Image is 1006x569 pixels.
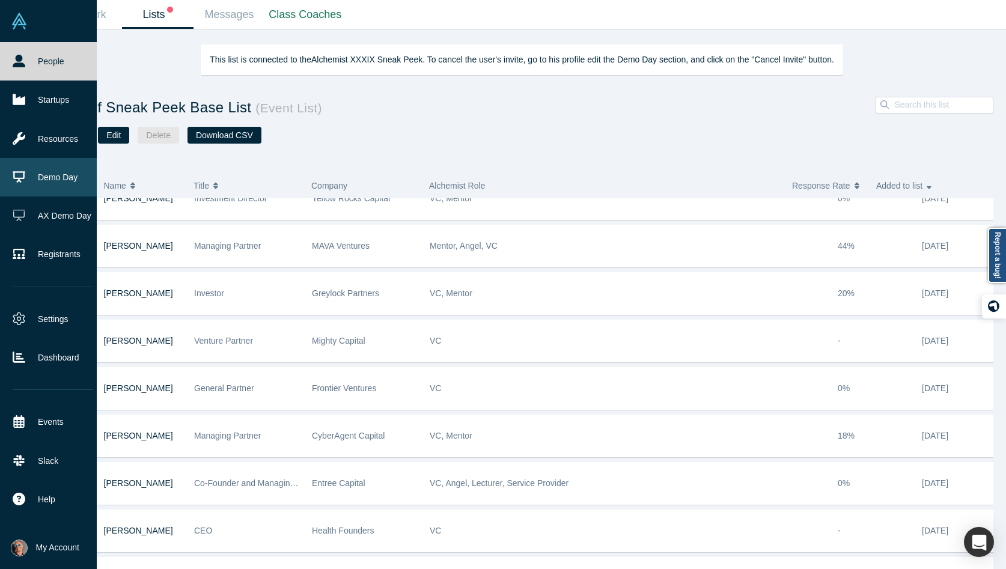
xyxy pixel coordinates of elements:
span: CEO [194,526,212,535]
span: Co-Founder and Managing Partner, Entree Capital [194,478,382,488]
div: This list is connected to the Alchemist XXXIX Sneak Peek . To cancel the user's invite, go to his... [201,44,843,75]
a: Messages [194,1,265,29]
span: 0% [838,478,850,488]
h1: Copy of Sneak Peek Base List [50,97,522,118]
button: Download CSV [187,127,261,144]
span: [DATE] [922,383,948,393]
span: Managing Partner [194,431,261,440]
span: Mighty Capital [312,336,365,345]
a: [PERSON_NAME] [104,526,173,535]
span: Investment Director [194,193,267,203]
span: Company [311,181,347,190]
span: - [838,526,841,535]
span: CyberAgent Capital [312,431,385,440]
span: 0% [838,193,850,203]
span: Mentor, Angel, VC [430,241,498,251]
span: Yellow Rocks Capital [312,193,390,203]
span: Help [38,493,55,506]
span: 20% [838,288,855,298]
span: [DATE] [922,336,948,345]
span: VC [430,383,441,393]
span: VC, Mentor [430,431,472,440]
span: Investor [194,288,224,298]
a: [PERSON_NAME] [104,383,173,393]
span: Managing Partner [194,241,261,251]
span: VC [430,526,441,535]
span: General Partner [194,383,254,393]
button: Title [194,173,299,198]
span: MAVA Ventures [312,241,370,251]
span: VC, Angel, Lecturer, Service Provider [430,478,569,488]
span: [DATE] [922,288,948,298]
a: [PERSON_NAME] [104,241,173,251]
a: Class Coaches [265,1,346,29]
a: Lists [122,1,194,29]
button: Edit [98,127,129,144]
button: Name [104,173,181,198]
span: VC, Mentor [430,288,472,298]
span: Venture Partner [194,336,253,345]
span: Response Rate [792,173,850,198]
span: My Account [36,541,79,554]
button: My Account [11,540,79,556]
img: Alchemist Vault Logo [11,13,28,29]
img: Laurent Rains's Account [11,540,28,556]
span: Added to list [876,173,922,198]
a: [PERSON_NAME] [104,288,173,298]
span: - [838,336,841,345]
span: Greylock Partners [312,288,379,298]
span: Entree Capital [312,478,365,488]
span: [DATE] [922,241,948,251]
span: Health Founders [312,526,374,535]
small: ( Event List ) [251,101,322,115]
a: [PERSON_NAME] [104,478,173,488]
span: Frontier Ventures [312,383,376,393]
span: VC [430,336,441,345]
button: Added to list [876,173,948,198]
span: VC, Mentor [430,193,472,203]
button: Response Rate [792,173,864,198]
span: Title [194,173,209,198]
span: 18% [838,431,855,440]
span: Alchemist Role [429,181,485,190]
span: [DATE] [922,478,948,488]
span: 44% [838,241,855,251]
a: [PERSON_NAME] [104,431,173,440]
input: Search this list [893,97,1001,112]
button: Delete [138,127,178,144]
a: [PERSON_NAME] [104,336,173,345]
span: 0% [838,383,850,393]
a: [PERSON_NAME] [104,193,173,203]
span: [DATE] [922,193,948,203]
span: [DATE] [922,431,948,440]
a: Report a bug! [988,228,1006,283]
span: [DATE] [922,526,948,535]
span: Name [104,173,126,198]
